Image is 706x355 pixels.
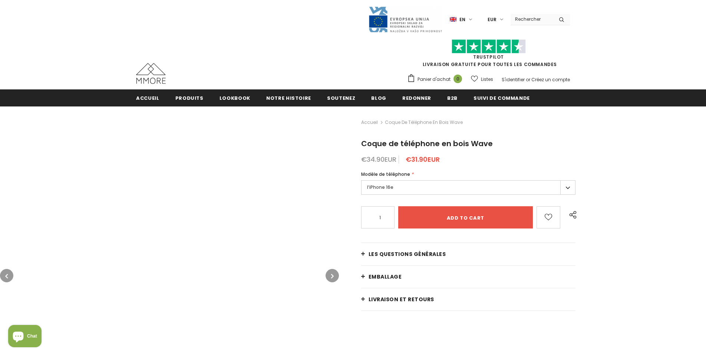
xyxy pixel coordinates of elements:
[371,95,386,102] span: Blog
[6,325,44,349] inbox-online-store-chat: Shopify online store chat
[398,206,533,229] input: Add to cart
[361,243,575,265] a: Les questions générales
[418,76,451,83] span: Panier d'achat
[531,76,570,83] a: Créez un compte
[266,89,311,106] a: Notre histoire
[402,89,431,106] a: Redonner
[220,95,250,102] span: Lookbook
[407,74,466,85] a: Panier d'achat 0
[369,250,446,258] span: Les questions générales
[136,89,159,106] a: Accueil
[406,155,440,164] span: €31.90EUR
[368,6,442,33] img: Javni Razpis
[488,16,496,23] span: EUR
[471,73,493,86] a: Listes
[327,89,355,106] a: soutenez
[220,89,250,106] a: Lookbook
[369,296,434,303] span: Livraison et retours
[511,14,553,24] input: Search Site
[361,171,410,177] span: Modèle de téléphone
[361,118,378,127] a: Accueil
[452,39,526,54] img: Faites confiance aux étoiles pilotes
[402,95,431,102] span: Redonner
[361,138,493,149] span: Coque de téléphone en bois Wave
[453,75,462,83] span: 0
[474,95,530,102] span: Suivi de commande
[447,95,458,102] span: B2B
[175,89,204,106] a: Produits
[450,16,456,23] img: i-lang-1.png
[474,89,530,106] a: Suivi de commande
[361,155,396,164] span: €34.90EUR
[266,95,311,102] span: Notre histoire
[481,76,493,83] span: Listes
[371,89,386,106] a: Blog
[459,16,465,23] span: en
[502,76,525,83] a: S'identifier
[136,95,159,102] span: Accueil
[368,16,442,22] a: Javni Razpis
[136,63,166,84] img: Cas MMORE
[385,118,463,127] span: Coque de téléphone en bois Wave
[361,266,575,288] a: EMBALLAGE
[327,95,355,102] span: soutenez
[361,288,575,310] a: Livraison et retours
[361,180,575,195] label: l’iPhone 16e
[175,95,204,102] span: Produits
[407,43,570,68] span: LIVRAISON GRATUITE POUR TOUTES LES COMMANDES
[473,54,504,60] a: TrustPilot
[526,76,530,83] span: or
[369,273,402,280] span: EMBALLAGE
[447,89,458,106] a: B2B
